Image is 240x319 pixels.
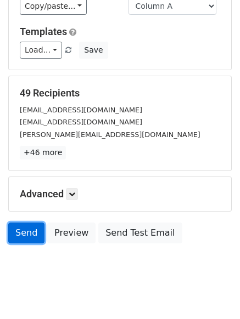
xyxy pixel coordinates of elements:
[185,266,240,319] iframe: Chat Widget
[20,118,142,126] small: [EMAIL_ADDRESS][DOMAIN_NAME]
[20,106,142,114] small: [EMAIL_ADDRESS][DOMAIN_NAME]
[20,146,66,160] a: +46 more
[47,223,96,243] a: Preview
[20,87,220,99] h5: 49 Recipients
[8,223,44,243] a: Send
[20,130,200,139] small: [PERSON_NAME][EMAIL_ADDRESS][DOMAIN_NAME]
[20,26,67,37] a: Templates
[98,223,182,243] a: Send Test Email
[79,42,108,59] button: Save
[20,188,220,200] h5: Advanced
[20,42,62,59] a: Load...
